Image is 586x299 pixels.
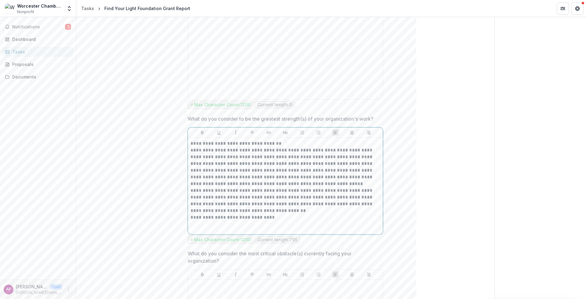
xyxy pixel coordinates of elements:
[232,129,239,136] button: Italicize
[81,5,94,12] div: Tasks
[65,24,71,30] span: 1
[2,22,74,32] button: Notifications1
[557,2,569,15] button: Partners
[12,74,69,80] div: Documents
[348,129,356,136] button: Align Center
[65,286,72,293] button: More
[17,3,63,9] div: Worcester Chamber Music Society, Inc.
[265,271,273,278] button: Heading 1
[315,129,322,136] button: Ordered List
[188,250,379,264] p: What do you consider the most critical obstacle(s) currently facing your organization?
[332,129,339,136] button: Align Left
[2,47,74,57] a: Tasks
[5,4,15,13] img: Worcester Chamber Music Society, Inc.
[2,72,74,82] a: Documents
[215,129,222,136] button: Underline
[79,4,96,13] a: Tasks
[282,129,289,136] button: Heading 2
[348,271,356,278] button: Align Center
[79,4,193,13] nav: breadcrumb
[257,237,297,242] p: Current length: 795
[232,271,239,278] button: Italicize
[12,24,65,30] span: Notifications
[12,49,69,55] div: Tasks
[332,271,339,278] button: Align Left
[188,115,374,122] p: What do you consider to be the greatest strength(s) of your organization's work?
[194,237,251,242] p: Max Character Count: 1200
[12,61,69,67] div: Proposals
[50,284,63,290] p: User
[215,271,222,278] button: Underline
[16,283,48,290] p: [PERSON_NAME]
[2,59,74,69] a: Proposals
[199,271,206,278] button: Bold
[6,287,11,291] div: Ariana Falk
[298,129,306,136] button: Bullet List
[265,129,273,136] button: Heading 1
[12,36,69,42] div: Dashboard
[248,129,256,136] button: Strike
[248,271,256,278] button: Strike
[16,290,63,295] p: [PERSON_NAME][EMAIL_ADDRESS][DOMAIN_NAME]
[65,2,74,15] button: Open entity switcher
[298,271,306,278] button: Bullet List
[365,271,372,278] button: Align Right
[571,2,584,15] button: Get Help
[2,34,74,44] a: Dashboard
[199,129,206,136] button: Bold
[17,9,34,15] span: Nonprofit
[365,129,372,136] button: Align Right
[194,102,251,108] p: Max Character Count: 1200
[104,5,190,12] div: Find Your Light Foundation Grant Report
[315,271,322,278] button: Ordered List
[257,102,292,108] p: Current length: 0
[282,271,289,278] button: Heading 2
